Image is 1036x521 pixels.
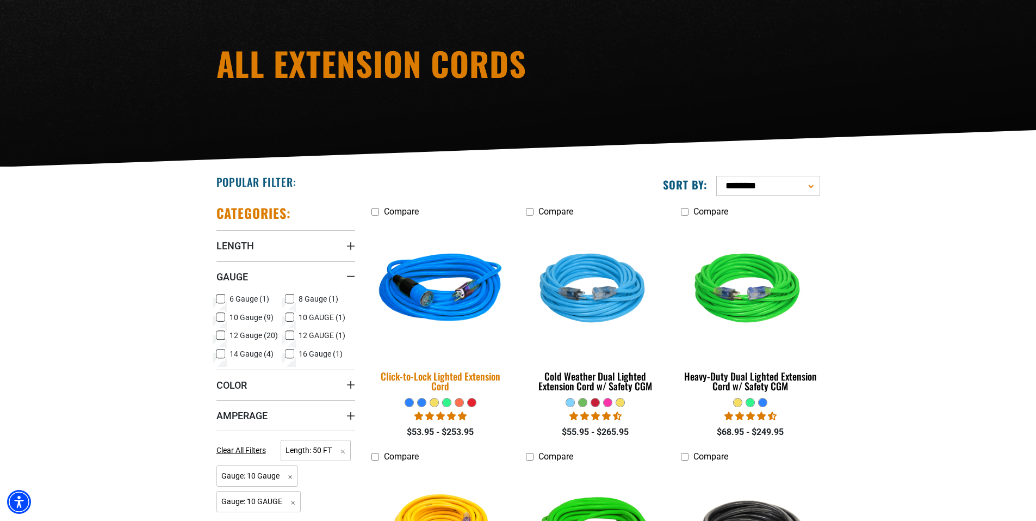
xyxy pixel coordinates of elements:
[229,295,269,303] span: 6 Gauge (1)
[384,451,419,462] span: Compare
[229,314,274,321] span: 10 Gauge (9)
[216,409,268,422] span: Amperage
[693,451,728,462] span: Compare
[299,350,343,358] span: 16 Gauge (1)
[384,206,419,217] span: Compare
[281,440,351,461] span: Length: 50 FT
[281,445,351,455] a: Length: 50 FT
[216,491,301,512] span: Gauge: 10 GAUGE
[681,371,820,391] div: Heavy-Duty Dual Lighted Extension Cord w/ Safety CGM
[299,295,338,303] span: 8 Gauge (1)
[364,220,517,360] img: blue
[663,177,708,192] label: Sort by:
[216,446,266,455] span: Clear All Filters
[724,411,777,421] span: 4.64 stars
[216,445,270,456] a: Clear All Filters
[681,222,820,397] a: green Heavy-Duty Dual Lighted Extension Cord w/ Safety CGM
[216,271,248,283] span: Gauge
[216,370,355,400] summary: Color
[216,205,291,222] h2: Categories:
[526,426,665,439] div: $55.95 - $265.95
[371,222,510,397] a: blue Click-to-Lock Lighted Extension Cord
[299,332,345,339] span: 12 GAUGE (1)
[414,411,467,421] span: 4.87 stars
[7,490,31,514] div: Accessibility Menu
[216,175,296,189] h2: Popular Filter:
[216,47,613,79] h1: All Extension Cords
[299,314,345,321] span: 10 GAUGE (1)
[526,222,665,397] a: Light Blue Cold Weather Dual Lighted Extension Cord w/ Safety CGM
[216,240,254,252] span: Length
[371,426,510,439] div: $53.95 - $253.95
[229,350,274,358] span: 14 Gauge (4)
[216,465,299,487] span: Gauge: 10 Gauge
[216,400,355,431] summary: Amperage
[371,371,510,391] div: Click-to-Lock Lighted Extension Cord
[569,411,622,421] span: 4.62 stars
[216,496,301,506] a: Gauge: 10 GAUGE
[216,261,355,292] summary: Gauge
[527,228,664,353] img: Light Blue
[538,206,573,217] span: Compare
[216,470,299,481] a: Gauge: 10 Gauge
[216,379,247,391] span: Color
[229,332,278,339] span: 12 Gauge (20)
[682,228,819,353] img: green
[216,230,355,261] summary: Length
[526,371,665,391] div: Cold Weather Dual Lighted Extension Cord w/ Safety CGM
[693,206,728,217] span: Compare
[681,426,820,439] div: $68.95 - $249.95
[538,451,573,462] span: Compare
